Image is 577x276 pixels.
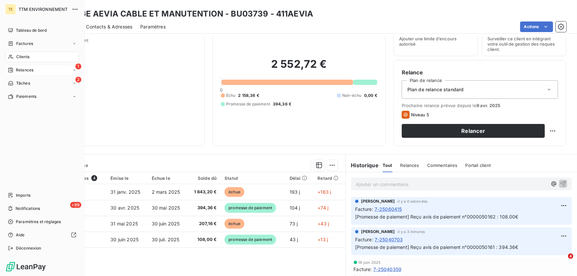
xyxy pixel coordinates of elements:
[476,103,501,108] span: 9 avr. 2025
[110,221,138,226] span: 31 mai 2025
[407,86,464,93] span: Plan de relance standard
[191,220,217,227] span: 207,16 €
[75,77,81,83] span: 2
[5,4,16,15] div: TE
[5,52,79,62] a: Clients
[290,189,300,195] span: 193 j
[5,190,79,201] a: Imports
[53,38,196,47] span: Propriétés Client
[16,219,61,225] span: Paramètres et réglages
[398,230,425,234] span: il y a 3 minutes
[318,189,331,195] span: +163 j
[383,163,392,168] span: Tout
[402,124,545,138] button: Relancer
[375,206,402,213] span: 7-25060415
[91,175,97,181] span: 4
[110,205,139,211] span: 30 avr. 2025
[152,205,180,211] span: 30 mai 2025
[152,221,180,226] span: 30 juin 2025
[520,21,553,32] button: Actions
[238,93,260,99] span: 2 158,36 €
[16,41,33,47] span: Factures
[225,235,276,245] span: promesse de paiement
[19,7,68,12] span: TTM ENVIRONNEMENT
[16,67,33,73] span: Relances
[318,176,342,181] div: Retard
[5,217,79,227] a: Paramètres et réglages
[466,163,491,168] span: Portail client
[5,65,79,75] a: 1Relances
[152,237,180,242] span: 30 juil. 2025
[152,176,184,181] div: Échue le
[290,221,298,226] span: 73 j
[140,23,166,30] span: Paramètres
[70,202,81,208] span: +99
[273,101,291,107] span: 394,36 €
[354,266,372,273] span: Facture :
[355,214,518,219] span: [Promesse de paiement] Reçu avis de paiement n°0000050162 : 108.00€
[16,206,40,212] span: Notifications
[220,87,223,93] span: 0
[221,58,377,77] h2: 2 552,72 €
[75,63,81,69] span: 1
[375,236,403,243] span: 7-25040703
[373,266,402,273] span: 7-25040359
[225,187,244,197] span: échue
[346,161,379,169] h6: Historique
[398,199,428,203] span: il y a 0 secondes
[5,261,46,272] img: Logo LeanPay
[16,192,30,198] span: Imports
[5,25,79,36] a: Tableau de bord
[355,236,373,243] span: Facture :
[226,93,236,99] span: Échu
[361,198,395,204] span: [PERSON_NAME]
[16,245,41,251] span: Déconnexion
[86,23,132,30] span: Contacts & Adresses
[225,219,244,229] span: échue
[488,36,561,52] span: Surveiller ce client en intégrant votre outil de gestion des risques client.
[16,232,25,238] span: Aide
[318,205,329,211] span: +74 j
[225,203,276,213] span: promesse de paiement
[191,205,217,211] span: 394,36 €
[110,237,139,242] span: 30 juin 2025
[16,27,47,33] span: Tableau de bord
[5,78,79,89] a: 2Tâches
[5,38,79,49] a: Factures
[191,236,217,243] span: 108,00 €
[16,94,36,99] span: Paiements
[355,206,373,213] span: Facture :
[290,237,298,242] span: 43 j
[400,163,419,168] span: Relances
[290,176,310,181] div: Délai
[152,189,180,195] span: 2 mars 2025
[427,163,458,168] span: Commentaires
[555,254,570,269] iframe: Intercom live chat
[411,112,429,117] span: Niveau 5
[342,93,361,99] span: Non-échu
[191,189,217,195] span: 1 843,20 €
[5,91,79,102] a: Paiements
[399,36,473,47] span: Ajouter une limite d’encours autorisé
[191,176,217,181] div: Solde dû
[402,103,558,108] span: Prochaine relance prévue depuis le
[226,101,270,107] span: Promesse de paiement
[5,230,79,240] a: Aide
[361,229,395,235] span: [PERSON_NAME]
[318,221,329,226] span: +43 j
[568,254,573,259] span: 4
[402,68,558,76] h6: Relance
[58,8,313,20] h3: EIFFAGE AEVIA CABLE ET MANUTENTION - BU03739 - 411AEVIA
[225,176,281,181] div: Statut
[16,80,30,86] span: Tâches
[110,189,140,195] span: 31 janv. 2025
[318,237,328,242] span: +13 j
[110,176,144,181] div: Émise le
[358,260,381,264] span: 18 juin 2025
[364,93,377,99] span: 0,00 €
[16,54,29,60] span: Clients
[290,205,300,211] span: 104 j
[355,244,518,250] span: [Promesse de paiement] Reçu avis de paiement n°0000050161 : 394.36€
